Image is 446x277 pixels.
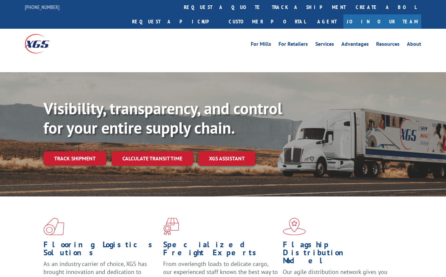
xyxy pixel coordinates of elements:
[127,14,224,29] a: Request a pickup
[43,98,282,138] b: Visibility, transparency, and control for your entire supply chain.
[43,218,64,235] img: xgs-icon-total-supply-chain-intelligence-red
[224,14,311,29] a: Customer Portal
[251,41,271,49] a: For Mills
[112,151,193,166] a: Calculate transit time
[163,241,278,260] h1: Specialized Freight Experts
[341,41,369,49] a: Advantages
[43,151,106,165] a: Track shipment
[376,41,400,49] a: Resources
[311,14,343,29] a: Agent
[343,14,421,29] a: Join Our Team
[283,241,398,268] h1: Flagship Distribution Model
[315,41,334,49] a: Services
[278,41,308,49] a: For Retailers
[163,218,179,235] img: xgs-icon-focused-on-flooring-red
[43,241,158,260] h1: Flooring Logistics Solutions
[407,41,421,49] a: About
[198,151,255,166] a: XGS ASSISTANT
[25,4,60,10] a: [PHONE_NUMBER]
[283,218,306,235] img: xgs-icon-flagship-distribution-model-red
